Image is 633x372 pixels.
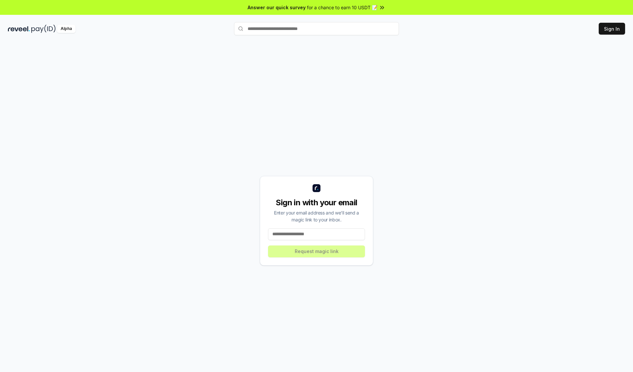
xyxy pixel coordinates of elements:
div: Sign in with your email [268,197,365,208]
div: Alpha [57,25,75,33]
span: for a chance to earn 10 USDT 📝 [307,4,377,11]
img: pay_id [31,25,56,33]
span: Answer our quick survey [248,4,306,11]
img: logo_small [313,184,320,192]
button: Sign In [599,23,625,35]
div: Enter your email address and we’ll send a magic link to your inbox. [268,209,365,223]
img: reveel_dark [8,25,30,33]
